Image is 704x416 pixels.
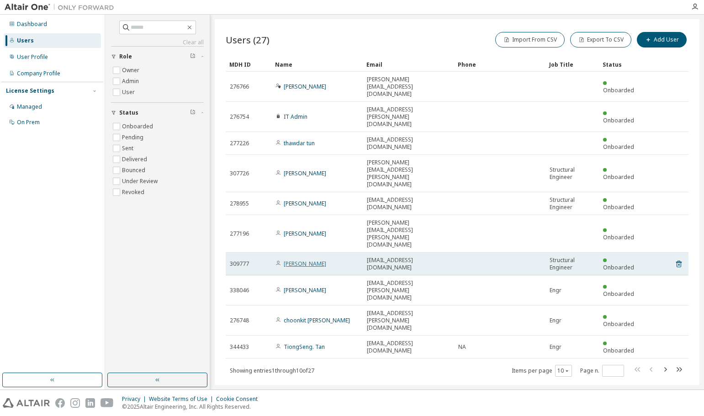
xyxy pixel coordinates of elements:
[85,398,95,408] img: linkedin.svg
[230,170,249,177] span: 307726
[230,230,249,237] span: 277196
[70,398,80,408] img: instagram.svg
[367,340,450,354] span: [EMAIL_ADDRESS][DOMAIN_NAME]
[367,106,450,128] span: [EMAIL_ADDRESS][PERSON_NAME][DOMAIN_NAME]
[111,39,204,46] a: Clear all
[101,398,114,408] img: youtube.svg
[458,343,466,351] span: NA
[367,159,450,188] span: [PERSON_NAME][EMAIL_ADDRESS][PERSON_NAME][DOMAIN_NAME]
[190,109,196,116] span: Clear filter
[603,86,634,94] span: Onboarded
[122,87,137,98] label: User
[495,32,565,47] button: Import From CSV
[367,310,450,332] span: [EMAIL_ADDRESS][PERSON_NAME][DOMAIN_NAME]
[367,219,450,248] span: [PERSON_NAME][EMAIL_ADDRESS][PERSON_NAME][DOMAIN_NAME]
[17,21,47,28] div: Dashboard
[230,200,249,207] span: 278955
[284,200,326,207] a: [PERSON_NAME]
[190,53,196,60] span: Clear filter
[284,286,326,294] a: [PERSON_NAME]
[55,398,65,408] img: facebook.svg
[557,367,570,374] button: 10
[284,169,326,177] a: [PERSON_NAME]
[275,57,359,72] div: Name
[230,343,249,351] span: 344433
[603,57,641,72] div: Status
[230,367,314,374] span: Showing entries 1 through 10 of 27
[550,287,561,294] span: Engr
[122,132,145,143] label: Pending
[3,398,50,408] img: altair_logo.svg
[17,37,34,44] div: Users
[119,109,138,116] span: Status
[550,317,561,324] span: Engr
[17,103,42,111] div: Managed
[216,395,263,403] div: Cookie Consent
[284,139,315,147] a: thawdar tun
[603,290,634,298] span: Onboarded
[122,65,141,76] label: Owner
[550,166,595,181] span: Structural Engineer
[226,33,270,46] span: Users (27)
[122,403,263,411] p: © 2025 Altair Engineering, Inc. All Rights Reserved.
[580,365,624,377] span: Page n.
[122,154,149,165] label: Delivered
[603,143,634,151] span: Onboarded
[122,176,159,187] label: Under Review
[284,83,326,90] a: [PERSON_NAME]
[6,87,54,95] div: License Settings
[119,53,132,60] span: Role
[230,83,249,90] span: 276766
[637,32,687,47] button: Add User
[17,53,48,61] div: User Profile
[603,203,634,211] span: Onboarded
[603,233,634,241] span: Onboarded
[230,140,249,147] span: 277226
[512,365,572,377] span: Items per page
[149,395,216,403] div: Website Terms of Use
[603,116,634,124] span: Onboarded
[122,76,141,87] label: Admin
[603,320,634,328] span: Onboarded
[458,57,542,72] div: Phone
[284,230,326,237] a: [PERSON_NAME]
[603,263,634,271] span: Onboarded
[284,113,307,121] a: IT Admin
[122,187,146,198] label: Revoked
[550,196,595,211] span: Structural Engineer
[122,165,147,176] label: Bounced
[17,119,40,126] div: On Prem
[229,57,268,72] div: MDH ID
[570,32,631,47] button: Export To CSV
[367,279,450,301] span: [EMAIL_ADDRESS][PERSON_NAME][DOMAIN_NAME]
[367,196,450,211] span: [EMAIL_ADDRESS][DOMAIN_NAME]
[603,173,634,181] span: Onboarded
[284,260,326,268] a: [PERSON_NAME]
[367,76,450,98] span: [PERSON_NAME][EMAIL_ADDRESS][DOMAIN_NAME]
[230,287,249,294] span: 338046
[122,143,135,154] label: Sent
[230,113,249,121] span: 276754
[122,395,149,403] div: Privacy
[284,343,325,351] a: TiongSeng. Tan
[366,57,450,72] div: Email
[230,260,249,268] span: 309777
[603,347,634,354] span: Onboarded
[550,257,595,271] span: Structural Engineer
[111,47,204,67] button: Role
[367,257,450,271] span: [EMAIL_ADDRESS][DOMAIN_NAME]
[367,136,450,151] span: [EMAIL_ADDRESS][DOMAIN_NAME]
[111,103,204,123] button: Status
[550,343,561,351] span: Engr
[122,121,155,132] label: Onboarded
[5,3,119,12] img: Altair One
[230,317,249,324] span: 276748
[284,316,350,324] a: choonkit [PERSON_NAME]
[17,70,60,77] div: Company Profile
[549,57,595,72] div: Job Title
